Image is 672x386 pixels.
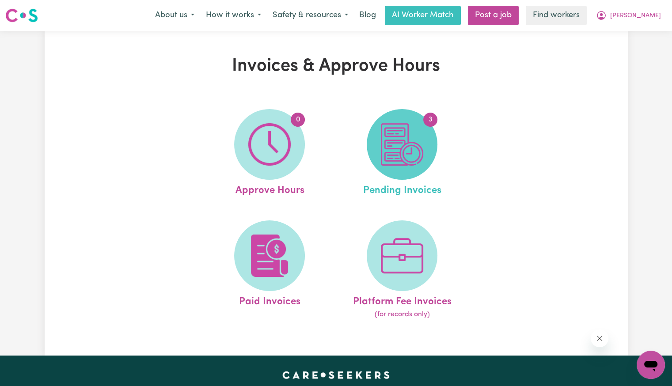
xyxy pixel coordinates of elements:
[591,329,608,347] iframe: Close message
[267,6,354,25] button: Safety & resources
[338,109,466,198] a: Pending Invoices
[149,6,200,25] button: About us
[239,291,300,310] span: Paid Invoices
[353,291,452,310] span: Platform Fee Invoices
[338,220,466,320] a: Platform Fee Invoices(for records only)
[147,56,525,77] h1: Invoices & Approve Hours
[5,5,38,26] a: Careseekers logo
[5,8,38,23] img: Careseekers logo
[363,180,441,198] span: Pending Invoices
[590,6,667,25] button: My Account
[282,371,390,378] a: Careseekers home page
[423,113,437,127] span: 3
[385,6,461,25] a: AI Worker Match
[610,11,661,21] span: [PERSON_NAME]
[468,6,519,25] a: Post a job
[200,6,267,25] button: How it works
[291,113,305,127] span: 0
[206,220,333,320] a: Paid Invoices
[5,6,53,13] span: Need any help?
[206,109,333,198] a: Approve Hours
[637,351,665,379] iframe: Button to launch messaging window
[375,309,430,320] span: (for records only)
[526,6,587,25] a: Find workers
[235,180,304,198] span: Approve Hours
[354,6,381,25] a: Blog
